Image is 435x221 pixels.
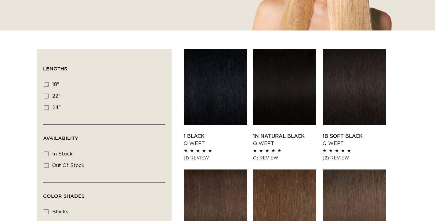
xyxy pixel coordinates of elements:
[253,133,316,147] a: 1N Natural Black Q Weft
[323,133,386,147] a: 1B Soft Black Q Weft
[52,105,61,110] span: 24"
[43,55,165,77] summary: Lengths (0 selected)
[52,151,73,156] span: In stock
[43,135,78,141] span: Availability
[52,209,68,214] span: blacks
[52,82,59,87] span: 18"
[52,163,85,168] span: Out of stock
[43,125,165,147] summary: Availability (0 selected)
[43,193,85,199] span: Color Shades
[43,183,165,205] summary: Color Shades (0 selected)
[52,94,60,98] span: 22"
[43,66,67,71] span: Lengths
[184,133,247,147] a: 1 Black Q Weft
